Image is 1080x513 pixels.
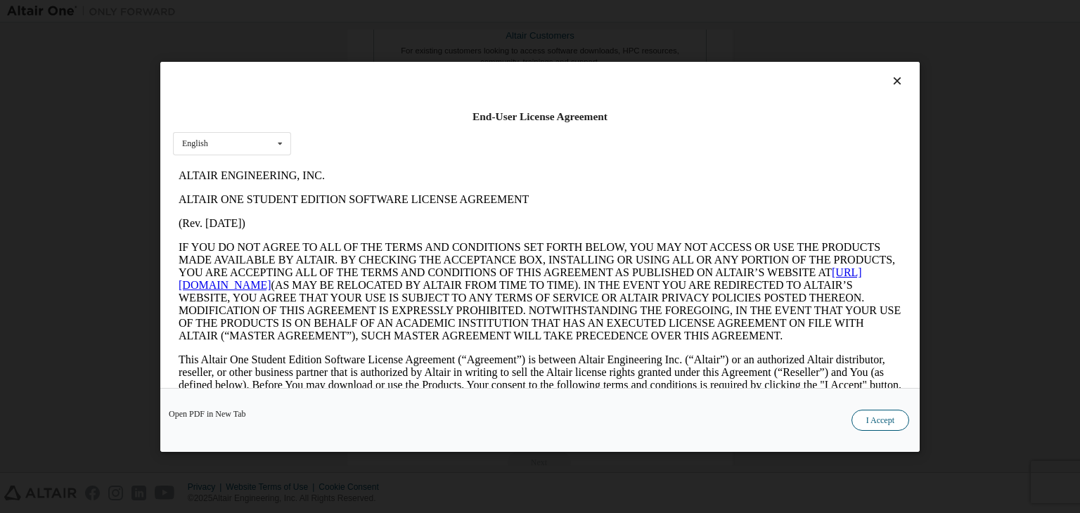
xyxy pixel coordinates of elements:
[6,6,728,18] p: ALTAIR ENGINEERING, INC.
[6,77,728,178] p: IF YOU DO NOT AGREE TO ALL OF THE TERMS AND CONDITIONS SET FORTH BELOW, YOU MAY NOT ACCESS OR USE...
[6,190,728,240] p: This Altair One Student Edition Software License Agreement (“Agreement”) is between Altair Engine...
[851,410,909,431] button: I Accept
[6,103,689,127] a: [URL][DOMAIN_NAME]
[169,410,246,418] a: Open PDF in New Tab
[6,30,728,42] p: ALTAIR ONE STUDENT EDITION SOFTWARE LICENSE AGREEMENT
[182,139,208,148] div: English
[173,110,907,124] div: End-User License Agreement
[6,53,728,66] p: (Rev. [DATE])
